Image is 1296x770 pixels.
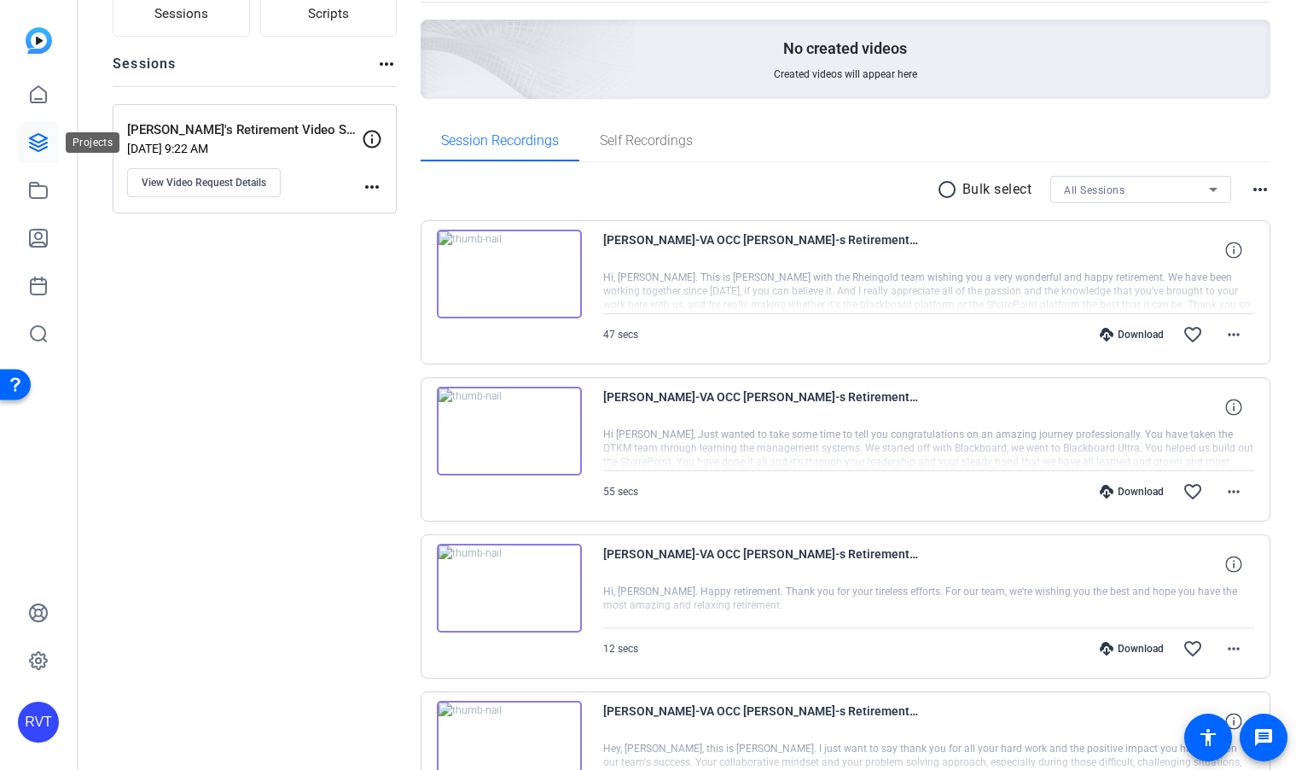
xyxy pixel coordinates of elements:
mat-icon: favorite_border [1183,481,1203,502]
mat-icon: more_horiz [1223,639,1244,659]
span: 12 secs [603,643,638,655]
div: Projects [66,132,119,153]
h2: Sessions [113,54,177,86]
mat-icon: more_horiz [362,177,382,197]
span: View Video Request Details [142,176,266,190]
p: Bulk select [962,179,1032,200]
mat-icon: favorite_border [1183,324,1203,345]
div: Download [1091,642,1172,656]
mat-icon: radio_button_unchecked [937,179,962,200]
span: [PERSON_NAME]-VA OCC [PERSON_NAME]-s Retirement Video-[PERSON_NAME]-s Retirement Video Submission... [603,387,919,428]
mat-icon: more_horiz [1223,324,1244,345]
span: Sessions [154,4,208,24]
span: Session Recordings [441,134,559,148]
mat-icon: favorite_border [1183,639,1203,659]
span: All Sessions [1064,184,1125,196]
img: thumb-nail [437,387,582,475]
span: [PERSON_NAME]-VA OCC [PERSON_NAME]-s Retirement Video-[PERSON_NAME]-s Retirement Video Submission... [603,544,919,585]
mat-icon: accessibility [1198,727,1218,748]
mat-icon: message [1253,727,1274,748]
div: Download [1091,328,1172,341]
span: [PERSON_NAME]-VA OCC [PERSON_NAME]-s Retirement Video-[PERSON_NAME]-s Retirement Video Submission... [603,230,919,271]
img: blue-gradient.svg [26,27,52,54]
span: Self Recordings [600,134,693,148]
button: View Video Request Details [127,168,281,197]
div: RVT [18,702,59,743]
span: [PERSON_NAME]-VA OCC [PERSON_NAME]-s Retirement Video-[PERSON_NAME]-s Retirement Video Submission... [603,701,919,742]
img: thumb-nail [437,544,582,633]
span: 47 secs [603,329,638,341]
span: Created videos will appear here [774,67,917,81]
div: Download [1091,485,1172,499]
p: No created videos [783,38,907,59]
span: Scripts [308,4,349,24]
img: thumb-nail [437,230,582,318]
mat-icon: more_horiz [376,54,397,74]
p: [PERSON_NAME]'s Retirement Video Submissions [127,120,362,140]
p: [DATE] 9:22 AM [127,142,362,155]
span: 55 secs [603,486,638,498]
mat-icon: more_horiz [1223,481,1244,502]
mat-icon: more_horiz [1250,179,1270,200]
